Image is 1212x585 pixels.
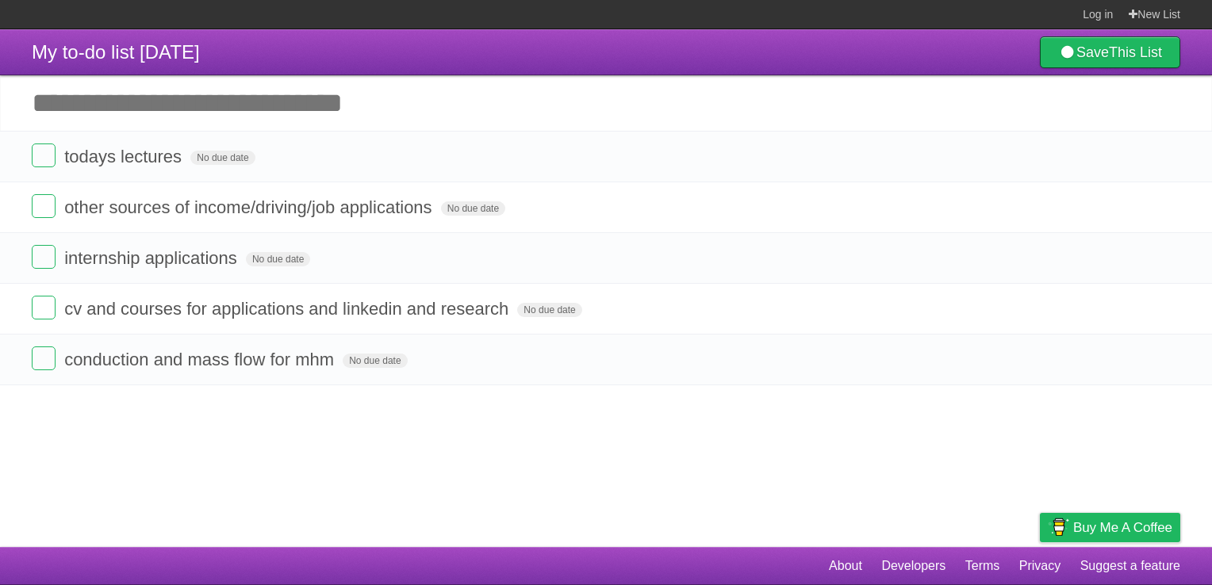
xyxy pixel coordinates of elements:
label: Done [32,245,56,269]
span: No due date [517,303,581,317]
label: Done [32,296,56,319]
a: Privacy [1019,551,1060,581]
span: conduction and mass flow for mhm [64,350,338,369]
span: No due date [441,201,505,216]
label: Done [32,346,56,370]
a: About [829,551,862,581]
span: cv and courses for applications and linkedin and research [64,299,512,319]
a: Developers [881,551,945,581]
a: Terms [965,551,1000,581]
label: Done [32,194,56,218]
img: Buy me a coffee [1048,514,1069,541]
span: other sources of income/driving/job applications [64,197,435,217]
span: No due date [246,252,310,266]
span: Buy me a coffee [1073,514,1172,541]
b: This List [1109,44,1162,60]
span: No due date [343,354,407,368]
span: todays lectures [64,147,186,166]
label: Done [32,143,56,167]
a: Buy me a coffee [1040,513,1180,542]
span: My to-do list [DATE] [32,41,200,63]
span: No due date [190,151,255,165]
span: internship applications [64,248,241,268]
a: Suggest a feature [1080,551,1180,581]
a: SaveThis List [1040,36,1180,68]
